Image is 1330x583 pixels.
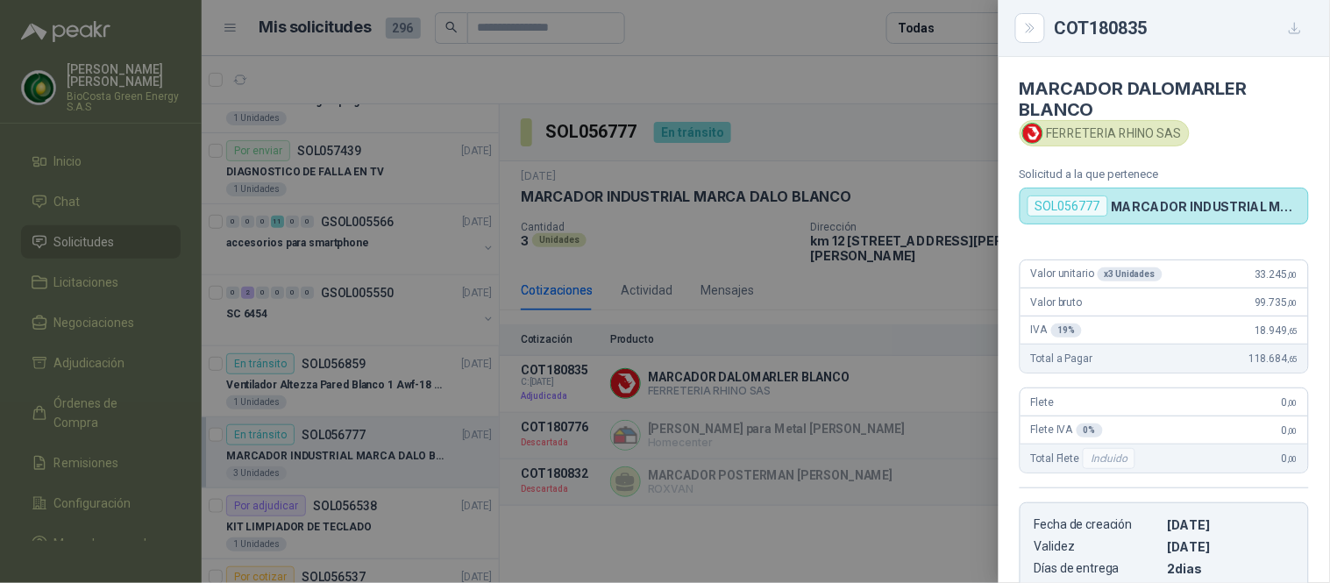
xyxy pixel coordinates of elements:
[1031,296,1082,309] span: Valor bruto
[1035,561,1161,576] p: Días de entrega
[1168,561,1294,576] p: 2 dias
[1031,267,1163,281] span: Valor unitario
[1287,270,1298,280] span: ,00
[1282,424,1298,437] span: 0
[1282,396,1298,409] span: 0
[1287,354,1298,364] span: ,65
[1020,18,1041,39] button: Close
[1248,352,1298,365] span: 118.684
[1051,323,1083,338] div: 19 %
[1083,448,1135,469] div: Incluido
[1028,196,1108,217] div: SOL056777
[1287,398,1298,408] span: ,00
[1031,396,1054,409] span: Flete
[1035,517,1161,532] p: Fecha de creación
[1255,296,1298,309] span: 99.735
[1031,448,1139,469] span: Total Flete
[1020,167,1309,181] p: Solicitud a la que pertenece
[1098,267,1163,281] div: x 3 Unidades
[1287,454,1298,464] span: ,00
[1255,268,1298,281] span: 33.245
[1255,324,1298,337] span: 18.949
[1031,352,1092,365] span: Total a Pagar
[1282,452,1298,465] span: 0
[1168,517,1294,532] p: [DATE]
[1020,78,1309,120] h4: MARCADOR DALOMARLER BLANCO
[1055,14,1309,42] div: COT180835
[1031,423,1103,437] span: Flete IVA
[1168,539,1294,554] p: [DATE]
[1287,426,1298,436] span: ,00
[1035,539,1161,554] p: Validez
[1287,298,1298,308] span: ,00
[1023,124,1042,143] img: Company Logo
[1112,199,1301,214] p: MARCADOR INDUSTRIAL MARCA DALO BLANCO
[1287,326,1298,336] span: ,65
[1077,423,1103,437] div: 0 %
[1020,120,1190,146] div: FERRETERIA RHINO SAS
[1031,323,1082,338] span: IVA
